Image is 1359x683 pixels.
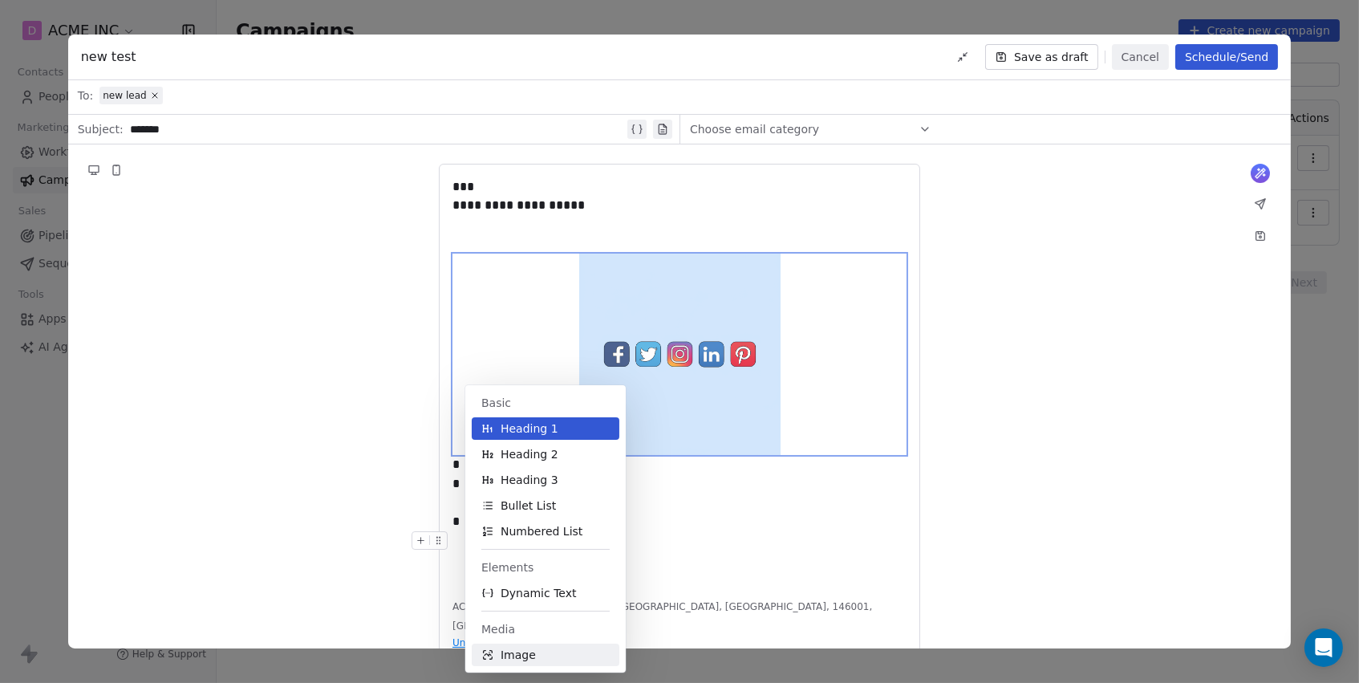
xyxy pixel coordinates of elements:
[472,520,619,543] button: Numbered List
[81,47,136,67] span: new test
[690,121,819,137] span: Choose email category
[1112,44,1169,70] button: Cancel
[985,44,1098,70] button: Save as draft
[501,498,556,514] span: Bullet List
[78,121,124,142] span: Subject:
[501,647,536,663] span: Image
[501,523,582,539] span: Numbered List
[78,87,93,104] span: To:
[501,585,577,601] span: Dynamic Text
[472,443,619,465] button: Heading 2
[472,644,619,666] button: Image
[1175,44,1278,70] button: Schedule/Send
[472,582,619,604] button: Dynamic Text
[481,621,610,637] span: Media
[472,469,619,491] button: Heading 3
[103,89,147,102] span: new lead
[501,421,558,437] span: Heading 1
[472,417,619,440] button: Heading 1
[501,472,558,488] span: Heading 3
[481,559,610,575] span: Elements
[472,494,619,517] button: Bullet List
[481,395,610,411] span: Basic
[501,446,558,462] span: Heading 2
[1304,628,1343,667] div: Open Intercom Messenger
